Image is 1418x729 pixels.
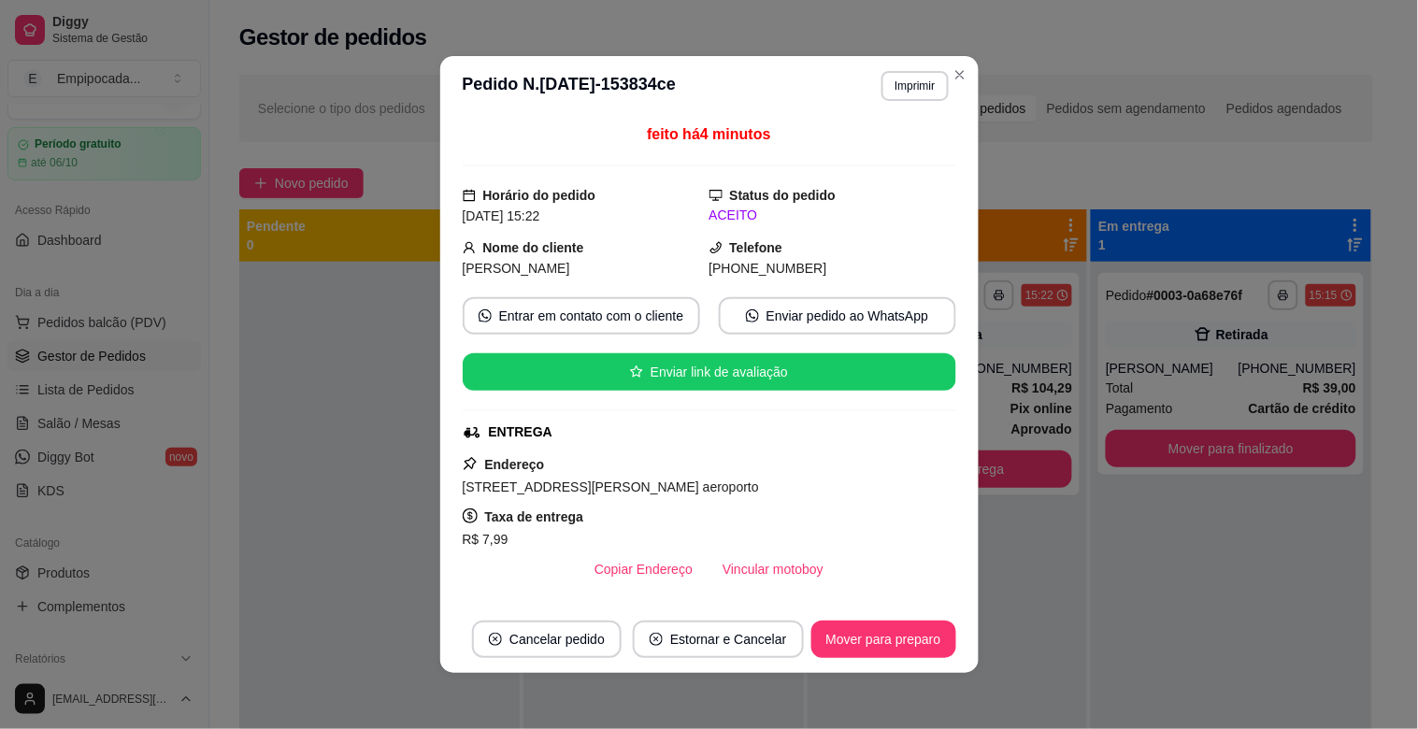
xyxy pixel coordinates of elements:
[472,621,622,658] button: close-circleCancelar pedido
[580,550,708,588] button: Copiar Endereço
[945,60,975,90] button: Close
[489,422,552,442] div: ENTREGA
[709,241,723,254] span: phone
[881,71,948,101] button: Imprimir
[463,353,956,391] button: starEnviar link de avaliação
[463,297,700,335] button: whats-appEntrar em contato com o cliente
[463,189,476,202] span: calendar
[630,365,643,379] span: star
[709,189,723,202] span: desktop
[463,479,759,494] span: [STREET_ADDRESS][PERSON_NAME] aeroporto
[650,633,663,646] span: close-circle
[463,532,508,547] span: R$ 7,99
[719,297,956,335] button: whats-appEnviar pedido ao WhatsApp
[811,621,956,658] button: Mover para preparo
[479,309,492,322] span: whats-app
[746,309,759,322] span: whats-app
[463,261,570,276] span: [PERSON_NAME]
[709,261,827,276] span: [PHONE_NUMBER]
[463,71,677,101] h3: Pedido N. [DATE]-153834ce
[463,456,478,471] span: pushpin
[730,188,837,203] strong: Status do pedido
[483,188,596,203] strong: Horário do pedido
[647,126,770,142] span: feito há 4 minutos
[485,457,545,472] strong: Endereço
[709,206,956,225] div: ACEITO
[489,633,502,646] span: close-circle
[708,550,838,588] button: Vincular motoboy
[463,241,476,254] span: user
[483,240,584,255] strong: Nome do cliente
[485,509,584,524] strong: Taxa de entrega
[633,621,804,658] button: close-circleEstornar e Cancelar
[730,240,783,255] strong: Telefone
[463,208,540,223] span: [DATE] 15:22
[463,508,478,523] span: dollar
